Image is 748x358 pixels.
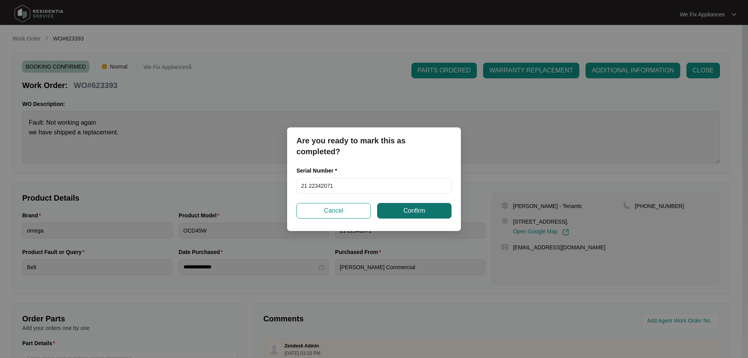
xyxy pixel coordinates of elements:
label: Serial Number * [296,167,343,175]
p: Are you ready to mark this as [296,135,452,146]
span: Confirm [403,206,425,215]
button: Cancel [296,203,371,219]
span: Cancel [324,206,344,215]
button: Confirm [377,203,452,219]
p: completed? [296,146,452,157]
